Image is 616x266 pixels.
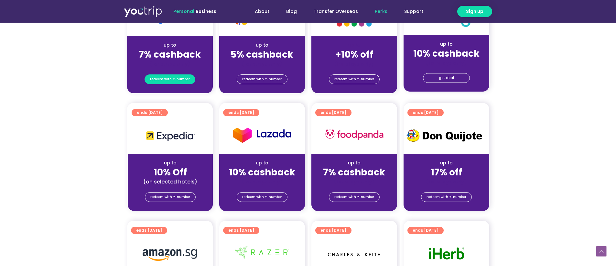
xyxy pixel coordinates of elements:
a: redeem with Y-number [421,192,472,202]
a: ends [DATE] [407,227,444,234]
strong: 10% cashback [229,166,295,179]
a: ends [DATE] [223,109,259,116]
span: ends [DATE] [413,227,438,234]
strong: 7% cashback [323,166,385,179]
span: redeem with Y-number [242,75,282,84]
span: ends [DATE] [320,109,346,116]
div: (for stays only) [317,61,392,67]
a: ends [DATE] [132,109,168,116]
span: up to [348,42,360,48]
div: up to [409,41,484,48]
span: redeem with Y-number [334,193,374,202]
span: get deal [439,73,454,83]
div: (on selected hotels) [133,178,208,185]
span: Sign up [466,8,483,15]
span: | [173,8,216,15]
div: up to [224,42,300,49]
a: get deal [423,73,470,83]
a: ends [DATE] [131,227,167,234]
a: redeem with Y-number [329,74,380,84]
a: Blog [278,6,305,17]
a: ends [DATE] [315,109,351,116]
div: up to [317,160,392,166]
nav: Menu [234,6,432,17]
strong: 10% Off [154,166,187,179]
div: up to [409,160,484,166]
a: About [246,6,278,17]
span: redeem with Y-number [334,75,374,84]
div: (for stays only) [224,61,300,67]
div: up to [224,160,300,166]
strong: +10% off [335,48,373,61]
a: ends [DATE] [223,227,259,234]
a: ends [DATE] [315,227,351,234]
strong: 5% cashback [231,48,293,61]
a: Transfer Overseas [305,6,366,17]
span: ends [DATE] [228,227,254,234]
strong: 17% off [431,166,462,179]
a: redeem with Y-number [237,192,287,202]
div: (for stays only) [409,178,484,185]
div: up to [133,160,208,166]
div: (for stays only) [409,60,484,66]
span: ends [DATE] [228,109,254,116]
a: redeem with Y-number [145,192,196,202]
strong: 7% cashback [139,48,201,61]
span: Personal [173,8,194,15]
span: ends [DATE] [413,109,438,116]
span: ends [DATE] [137,109,163,116]
span: redeem with Y-number [427,193,466,202]
div: up to [132,42,208,49]
span: ends [DATE] [320,227,346,234]
a: redeem with Y-number [145,74,195,84]
span: redeem with Y-number [150,193,190,202]
span: redeem with Y-number [150,75,190,84]
a: Support [396,6,432,17]
span: ends [DATE] [136,227,162,234]
div: (for stays only) [224,178,300,185]
span: redeem with Y-number [242,193,282,202]
div: (for stays only) [317,178,392,185]
div: (for stays only) [132,61,208,67]
a: ends [DATE] [407,109,444,116]
a: Business [196,8,216,15]
a: redeem with Y-number [237,74,287,84]
a: Perks [366,6,396,17]
a: redeem with Y-number [329,192,380,202]
a: Sign up [457,6,492,17]
strong: 10% cashback [413,47,480,60]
